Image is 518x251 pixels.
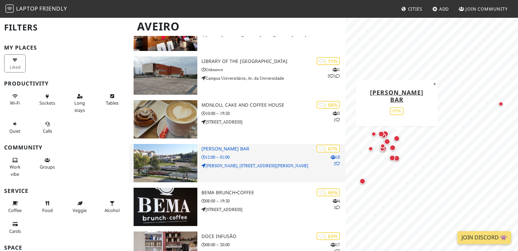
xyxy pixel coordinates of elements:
[74,100,85,113] span: Long stays
[201,241,345,248] p: 08:00 – 20:00
[201,58,345,64] h3: Library of the [GEOGRAPHIC_DATA]
[40,164,55,170] span: Group tables
[69,198,90,216] button: Veggie
[4,245,125,251] h3: Space
[201,75,345,81] p: Campus Universitário, Av. da Universidade
[333,110,340,123] p: 3 1
[392,134,401,143] div: Map marker
[134,188,197,226] img: BEMA brunch•coffee
[4,91,26,109] button: Wi-Fi
[9,128,21,134] span: Quiet
[439,6,449,12] span: Add
[134,56,197,95] img: Library of the University of Aveiro
[388,143,397,152] div: Map marker
[201,146,345,152] h3: [PERSON_NAME] Bar
[37,155,58,173] button: Groups
[134,100,197,138] img: Monlou, Cake and Coffee House
[457,231,511,244] a: Join Discord 👾
[129,100,345,138] a: Monlou, Cake and Coffee House | 68% 31 Monlou, Cake and Coffee House 10:00 – 19:30 [STREET_ADDRESS]
[377,130,386,138] div: Map marker
[317,57,340,65] div: | 71%
[333,198,340,211] p: 4 1
[380,129,390,139] div: Map marker
[379,142,387,150] div: Map marker
[390,107,404,115] div: 67%
[8,207,22,213] span: Coffee
[104,207,120,213] span: Alcohol
[5,4,14,13] img: LaptopFriendly
[10,100,20,106] span: Stable Wi-Fi
[73,207,87,213] span: Veggie
[4,17,125,38] h2: Filters
[43,128,52,134] span: Video/audio calls
[201,162,345,169] p: [PERSON_NAME], [STREET_ADDRESS][PERSON_NAME]
[4,118,26,136] button: Quiet
[129,56,345,95] a: Library of the University of Aveiro | 71% 151 Library of the [GEOGRAPHIC_DATA] Unknown Campus Uni...
[382,137,391,145] div: Map marker
[201,198,345,204] p: 08:00 – 19:30
[380,132,388,140] div: Map marker
[317,145,340,153] div: | 67%
[39,5,67,12] span: Friendly
[378,145,386,153] div: Map marker
[4,219,26,237] button: Cards
[201,206,345,213] p: [STREET_ADDRESS]
[39,100,55,106] span: Power sockets
[398,3,425,15] a: Cities
[101,198,123,216] button: Alcohol
[16,5,38,12] span: Laptop
[69,91,90,116] button: Long stays
[10,164,21,177] span: People working
[37,91,58,109] button: Sockets
[5,3,67,15] a: LaptopFriendly LaptopFriendly
[4,144,125,151] h3: Community
[388,154,397,162] div: Map marker
[101,91,123,109] button: Tables
[392,154,401,163] div: Map marker
[201,154,345,160] p: 12:00 – 01:00
[201,110,345,117] p: 10:00 – 19:30
[466,6,508,12] span: Join Community
[383,137,392,146] div: Map marker
[37,118,58,136] button: Calls
[358,177,367,186] div: Map marker
[42,207,53,213] span: Food
[497,100,505,108] div: Map marker
[328,66,340,79] p: 1 5 1
[317,188,340,196] div: | 66%
[317,101,340,109] div: | 68%
[317,232,340,240] div: | 63%
[378,144,388,154] div: Map marker
[4,155,26,180] button: Work vibe
[201,66,345,73] p: Unknown
[331,154,340,167] p: 18 2
[4,80,125,87] h3: Productivity
[201,119,345,125] p: [STREET_ADDRESS]
[129,144,345,182] a: Maria Lounge Bar | 67% 182 [PERSON_NAME] Bar 12:00 – 01:00 [PERSON_NAME], [STREET_ADDRESS][PERSON...
[4,198,26,216] button: Coffee
[4,44,125,51] h3: My Places
[132,17,344,36] h1: Aveiro
[367,145,375,153] div: Map marker
[106,100,119,106] span: Work-friendly tables
[201,102,345,108] h3: Monlou, Cake and Coffee House
[430,3,452,15] a: Add
[4,188,125,194] h3: Service
[431,80,438,88] button: Close popup
[129,188,345,226] a: BEMA brunch•coffee | 66% 41 BEMA brunch•coffee 08:00 – 19:30 [STREET_ADDRESS]
[201,234,345,239] h3: Doce Infusão
[408,6,422,12] span: Cities
[370,130,378,138] div: Map marker
[370,88,423,103] a: [PERSON_NAME] Bar
[456,3,510,15] a: Join Community
[9,228,21,234] span: Credit cards
[134,144,197,182] img: Maria Lounge Bar
[201,190,345,196] h3: BEMA brunch•coffee
[37,198,58,216] button: Food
